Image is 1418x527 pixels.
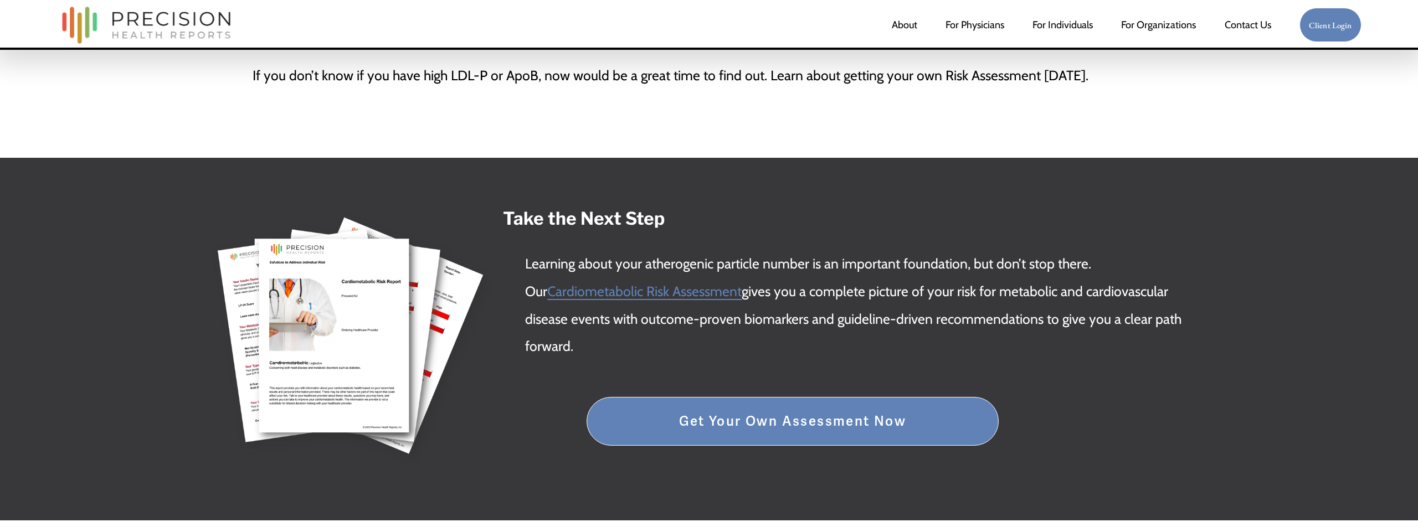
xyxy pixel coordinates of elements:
a: For Physicians [946,14,1004,36]
p: Learning about your atherogenic particle number is an important foundation, but don’t stop there.... [525,250,1185,360]
a: Client Login [1299,8,1362,43]
a: About [892,14,917,36]
a: Cardiometabolic Risk Assessment [547,283,742,299]
a: Contact Us [1225,14,1271,36]
iframe: Chat Widget [1363,474,1418,527]
a: Get Your Own Assessment Now [587,397,999,446]
a: For Individuals [1032,14,1093,36]
a: folder dropdown [1121,14,1196,36]
span: For Organizations [1121,15,1196,35]
p: If you don’t know if you have high LDL-P or ApoB, now would be a great time to find out. Learn ab... [253,62,1166,90]
strong: Take the Next Step [503,208,665,229]
img: Precision Health Reports [56,2,236,49]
